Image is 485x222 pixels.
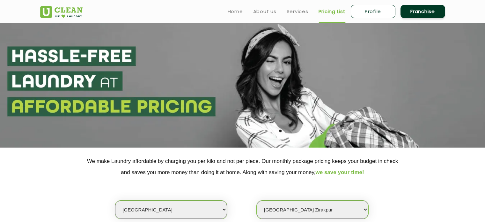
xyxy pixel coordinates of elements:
[287,8,308,15] a: Services
[40,6,83,18] img: UClean Laundry and Dry Cleaning
[253,8,276,15] a: About us
[400,5,445,18] a: Franchise
[351,5,395,18] a: Profile
[40,156,445,178] p: We make Laundry affordable by charging you per kilo and not per piece. Our monthly package pricin...
[228,8,243,15] a: Home
[319,8,346,15] a: Pricing List
[316,169,364,175] span: we save your time!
